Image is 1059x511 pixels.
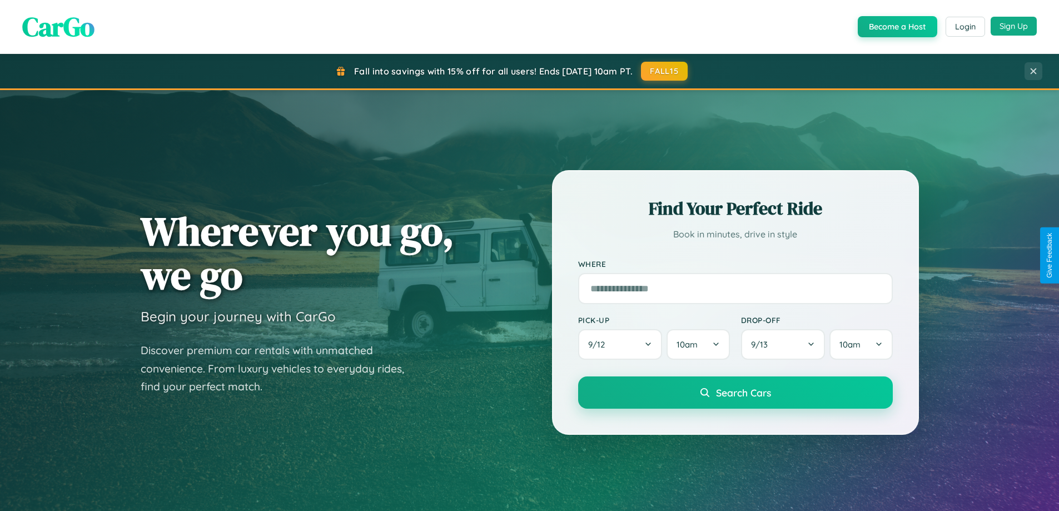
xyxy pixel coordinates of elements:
span: 9 / 12 [588,339,610,350]
button: Login [946,17,985,37]
span: Fall into savings with 15% off for all users! Ends [DATE] 10am PT. [354,66,633,77]
h3: Begin your journey with CarGo [141,308,336,325]
label: Where [578,259,893,269]
p: Book in minutes, drive in style [578,226,893,242]
p: Discover premium car rentals with unmatched convenience. From luxury vehicles to everyday rides, ... [141,341,419,396]
label: Pick-up [578,315,730,325]
span: 10am [677,339,698,350]
button: Search Cars [578,376,893,409]
button: 9/13 [741,329,826,360]
button: 9/12 [578,329,663,360]
button: Become a Host [858,16,937,37]
span: 9 / 13 [751,339,773,350]
span: Search Cars [716,386,771,399]
span: CarGo [22,8,95,45]
h1: Wherever you go, we go [141,209,454,297]
button: 10am [829,329,892,360]
span: 10am [839,339,861,350]
button: 10am [667,329,729,360]
h2: Find Your Perfect Ride [578,196,893,221]
label: Drop-off [741,315,893,325]
div: Give Feedback [1046,233,1053,278]
button: Sign Up [991,17,1037,36]
button: FALL15 [641,62,688,81]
